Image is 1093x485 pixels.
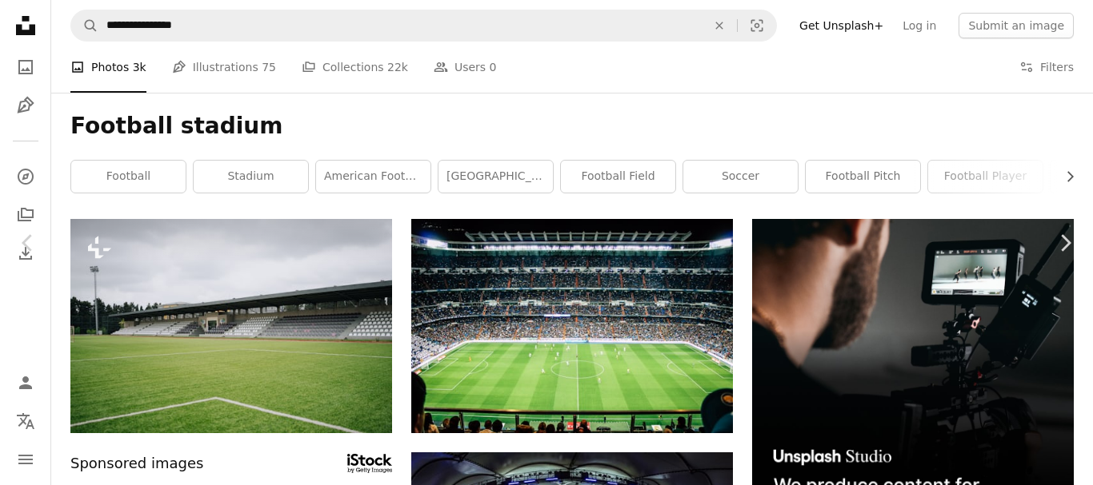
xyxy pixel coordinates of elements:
a: Get Unsplash+ [790,13,893,38]
a: american football stadium [316,161,430,193]
a: Photos [10,51,42,83]
button: Language [10,405,42,437]
a: Log in / Sign up [10,367,42,399]
a: Users 0 [434,42,497,93]
img: soccer field [411,219,733,433]
a: a soccer field with empty bleachers on a cloudy day [70,318,392,332]
h1: Football stadium [70,112,1074,141]
span: 0 [490,58,497,76]
button: Clear [702,10,737,41]
a: [GEOGRAPHIC_DATA] [438,161,553,193]
button: Menu [10,443,42,475]
a: Next [1037,166,1093,320]
span: 22k [387,58,408,76]
button: scroll list to the right [1055,161,1074,193]
a: Illustrations 75 [172,42,276,93]
a: Illustrations [10,89,42,121]
img: a soccer field with empty bleachers on a cloudy day [70,219,392,433]
button: Submit an image [959,13,1074,38]
a: Explore [10,161,42,193]
button: Filters [1019,42,1074,93]
a: football player [928,161,1043,193]
span: Sponsored images [70,452,203,475]
form: Find visuals sitewide [70,10,777,42]
button: Search Unsplash [71,10,98,41]
a: football field [561,161,675,193]
a: football [71,161,186,193]
a: Collections 22k [302,42,408,93]
span: 75 [262,58,276,76]
a: Log in [893,13,946,38]
button: Visual search [738,10,776,41]
a: soccer field [411,318,733,332]
a: football pitch [806,161,920,193]
a: soccer [683,161,798,193]
a: stadium [194,161,308,193]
